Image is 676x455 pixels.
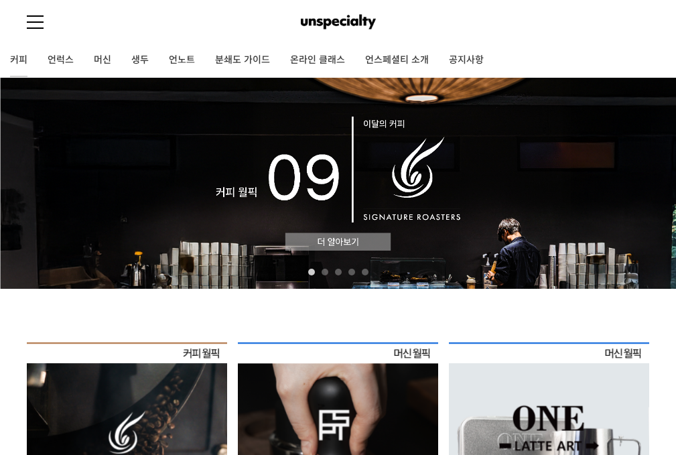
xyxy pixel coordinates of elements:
a: 5 [362,269,368,275]
a: 온라인 클래스 [280,44,355,77]
img: 언스페셜티 몰 [301,12,376,32]
span: 설정 [207,380,223,391]
a: 2 [322,269,328,275]
a: 공지사항 [439,44,494,77]
a: 언노트 [159,44,205,77]
a: 3 [335,269,342,275]
a: 홈 [4,360,88,393]
a: 언스페셜티 소개 [355,44,439,77]
a: 1 [308,269,315,275]
a: 설정 [173,360,257,393]
span: 홈 [42,380,50,391]
a: 분쇄도 가이드 [205,44,280,77]
a: 언럭스 [38,44,84,77]
a: 대화 [88,360,173,393]
a: 머신 [84,44,121,77]
span: 대화 [123,381,139,391]
a: 생두 [121,44,159,77]
a: 4 [348,269,355,275]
